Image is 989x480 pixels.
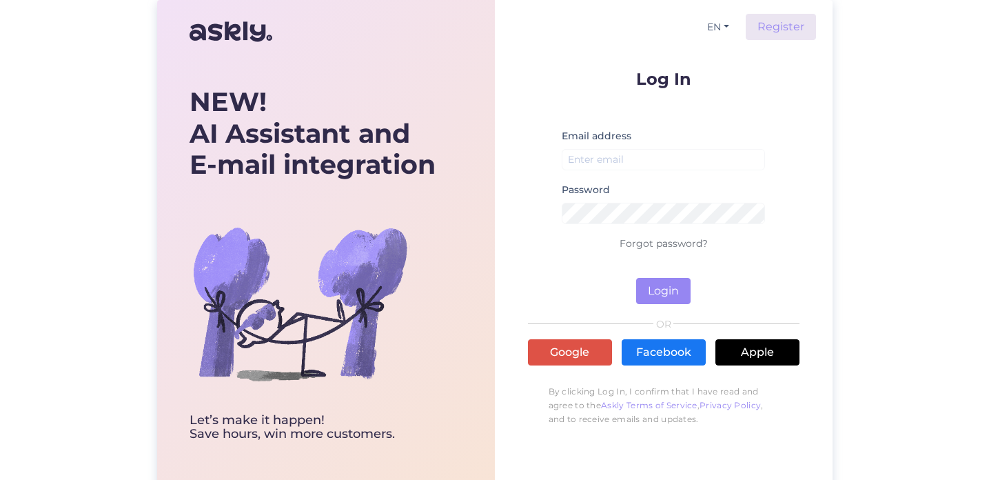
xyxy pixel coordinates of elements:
[528,378,799,433] p: By clicking Log In, I confirm that I have read and agree to the , , and to receive emails and upd...
[620,237,708,250] a: Forgot password?
[190,86,267,118] b: NEW!
[702,17,735,37] button: EN
[528,70,799,88] p: Log In
[562,149,766,170] input: Enter email
[622,339,706,366] a: Facebook
[700,400,761,410] a: Privacy Policy
[190,414,436,441] div: Let’s make it happen! Save hours, win more customers.
[190,15,272,48] img: Askly
[653,319,673,329] span: OR
[528,339,612,366] a: Google
[562,129,631,143] label: Email address
[601,400,697,410] a: Askly Terms of Service
[746,14,816,40] a: Register
[190,193,410,414] img: bg-askly
[715,339,799,366] a: Apple
[636,278,691,304] button: Login
[562,183,610,197] label: Password
[190,86,436,181] div: AI Assistant and E-mail integration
